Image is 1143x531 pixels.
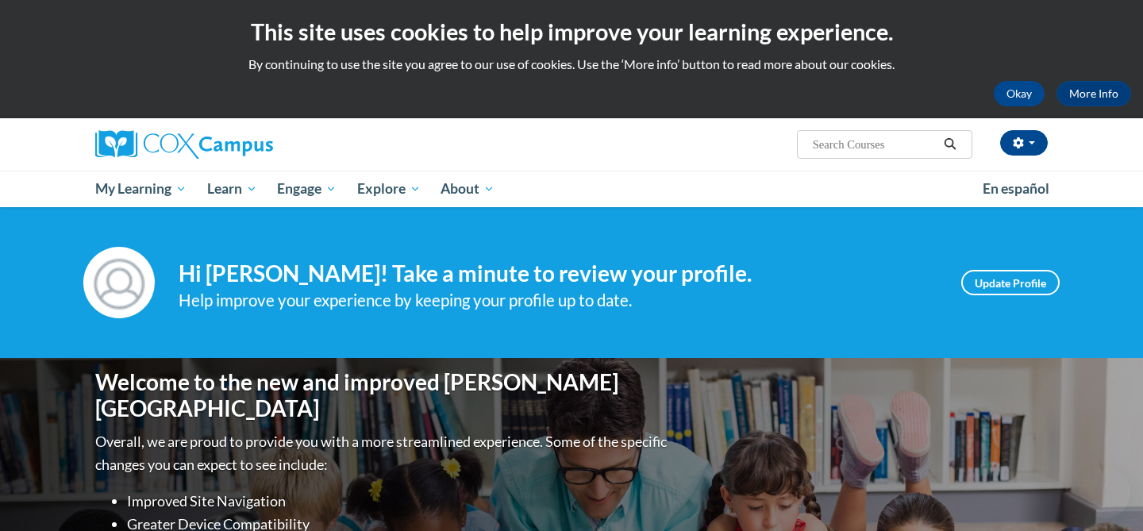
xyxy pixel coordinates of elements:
[95,130,273,159] img: Cox Campus
[441,179,495,198] span: About
[197,171,267,207] a: Learn
[267,171,347,207] a: Engage
[12,16,1131,48] h2: This site uses cookies to help improve your learning experience.
[811,135,938,154] input: Search Courses
[357,179,421,198] span: Explore
[95,130,397,159] a: Cox Campus
[12,56,1131,73] p: By continuing to use the site you agree to our use of cookies. Use the ‘More info’ button to read...
[83,247,155,318] img: Profile Image
[179,287,937,314] div: Help improve your experience by keeping your profile up to date.
[347,171,431,207] a: Explore
[1000,130,1048,156] button: Account Settings
[95,179,187,198] span: My Learning
[85,171,197,207] a: My Learning
[95,369,671,422] h1: Welcome to the new and improved [PERSON_NAME][GEOGRAPHIC_DATA]
[1056,81,1131,106] a: More Info
[127,490,671,513] li: Improved Site Navigation
[95,430,671,476] p: Overall, we are proud to provide you with a more streamlined experience. Some of the specific cha...
[277,179,337,198] span: Engage
[71,171,1072,207] div: Main menu
[1079,468,1130,518] iframe: Button to launch messaging window
[431,171,506,207] a: About
[179,260,937,287] h4: Hi [PERSON_NAME]! Take a minute to review your profile.
[961,270,1060,295] a: Update Profile
[994,81,1045,106] button: Okay
[983,180,1049,197] span: En español
[972,172,1060,206] a: En español
[938,135,962,154] button: Search
[207,179,257,198] span: Learn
